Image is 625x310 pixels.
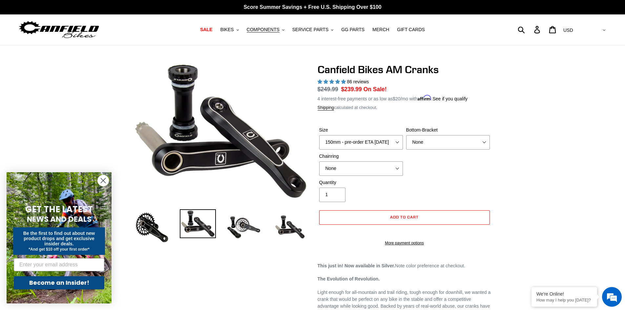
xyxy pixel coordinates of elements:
div: calculated at checkout. [318,104,491,111]
span: On Sale! [364,85,387,93]
img: Canfield Bikes [18,19,100,40]
span: $239.99 [341,86,362,93]
label: Size [319,127,403,134]
span: COMPONENTS [247,27,280,32]
span: Be the first to find out about new product drops and get exclusive insider deals. [23,231,95,246]
img: Load image into Gallery viewer, Canfield Cranks [180,209,216,238]
span: SERVICE PARTS [292,27,328,32]
label: Bottom-Bracket [406,127,490,134]
a: Shipping [318,105,334,111]
s: $249.99 [318,86,338,93]
span: SALE [200,27,212,32]
a: SALE [197,25,216,34]
span: MERCH [372,27,389,32]
span: 4.97 stars [318,79,347,84]
a: See if you qualify - Learn more about Affirm Financing (opens in modal) [432,96,468,101]
button: Add to cart [319,210,490,225]
img: Load image into Gallery viewer, Canfield Bikes AM Cranks [134,209,170,245]
label: Chainring [319,153,403,160]
img: Load image into Gallery viewer, CANFIELD-AM_DH-CRANKS [272,209,308,245]
span: BIKES [220,27,234,32]
button: Become an Insider! [14,276,104,289]
span: Add to cart [390,215,419,219]
button: BIKES [217,25,242,34]
a: MERCH [369,25,392,34]
label: Quantity [319,179,403,186]
h1: Canfield Bikes AM Cranks [318,63,491,76]
input: Search [521,22,538,37]
span: GG PARTS [341,27,365,32]
span: 86 reviews [347,79,369,84]
span: GET THE LATEST [25,203,93,215]
a: GIFT CARDS [394,25,428,34]
button: Close dialog [97,175,109,186]
a: More payment options [319,240,490,246]
img: Load image into Gallery viewer, Canfield Bikes AM Cranks [226,209,262,245]
p: Note color preference at checkout. [318,262,491,269]
input: Enter your email address [14,258,104,271]
span: GIFT CARDS [397,27,425,32]
div: We're Online! [536,291,592,297]
strong: This just in! Now available in Silver. [318,263,395,268]
span: NEWS AND DEALS [27,214,92,224]
span: *And get $10 off your first order* [29,247,89,252]
a: GG PARTS [338,25,368,34]
span: $20 [393,96,400,101]
strong: The Evolution of Revolution. [318,276,380,281]
button: SERVICE PARTS [289,25,337,34]
p: 4 interest-free payments or as low as /mo with . [318,94,468,102]
span: Affirm [418,95,431,101]
button: COMPONENTS [243,25,288,34]
p: How may I help you today? [536,298,592,302]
